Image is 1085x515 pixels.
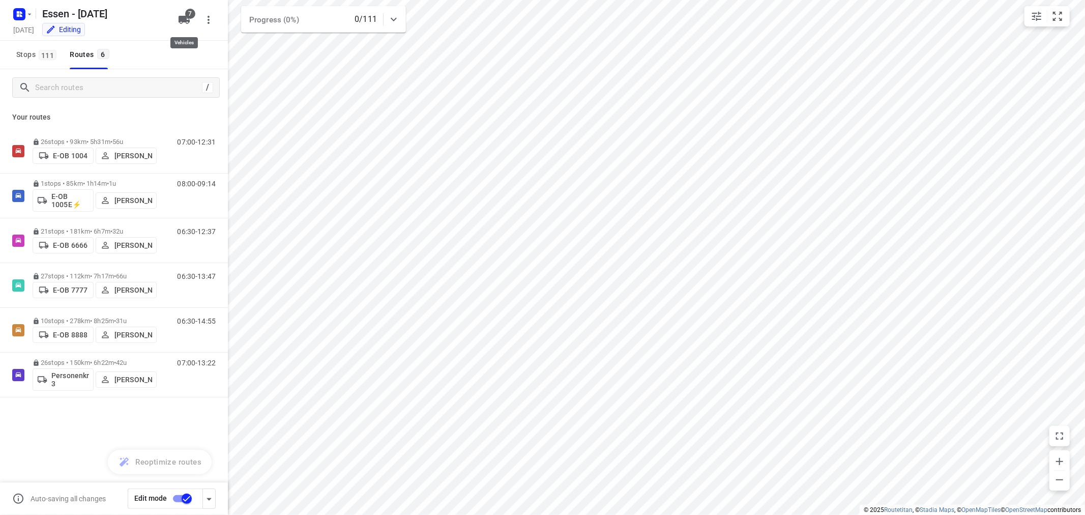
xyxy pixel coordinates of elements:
[114,152,152,160] p: [PERSON_NAME]
[1005,506,1047,513] a: OpenStreetMap
[39,50,56,60] span: 111
[114,196,152,205] p: [PERSON_NAME]
[35,80,202,96] input: Search routes
[96,148,157,164] button: [PERSON_NAME]
[107,180,109,187] span: •
[53,331,87,339] p: E-OB 8888
[114,359,116,366] span: •
[33,368,94,391] button: Personenkraftwagen 3
[70,48,112,61] div: Routes
[109,180,116,187] span: 1u
[51,371,89,388] p: Personenkraftwagen 3
[114,241,152,249] p: [PERSON_NAME]
[33,189,94,212] button: E-OB 1005E⚡
[114,286,152,294] p: [PERSON_NAME]
[96,371,157,388] button: [PERSON_NAME]
[110,227,112,235] span: •
[178,272,216,280] p: 06:30-13:47
[884,506,913,513] a: Routetitan
[33,148,94,164] button: E-OB 1004
[33,138,157,146] p: 26 stops • 93km • 5h31m
[97,49,109,59] span: 6
[920,506,954,513] a: Stadia Maps
[53,152,87,160] p: E-OB 1004
[31,495,106,503] p: Auto-saving all changes
[178,227,216,236] p: 06:30-12:37
[178,317,216,325] p: 06:30-14:55
[96,282,157,298] button: [PERSON_NAME]
[33,317,157,325] p: 10 stops • 278km • 8h25m
[1047,6,1068,26] button: Fit zoom
[202,82,213,93] div: /
[33,237,94,253] button: E-OB 6666
[134,494,167,502] span: Edit mode
[114,317,116,325] span: •
[203,492,215,505] div: Driver app settings
[96,327,157,343] button: [PERSON_NAME]
[178,138,216,146] p: 07:00-12:31
[96,237,157,253] button: [PERSON_NAME]
[112,227,123,235] span: 32u
[1027,6,1047,26] button: Map settings
[961,506,1001,513] a: OpenMapTiles
[198,10,219,30] button: More
[178,359,216,367] p: 07:00-13:22
[33,180,157,187] p: 1 stops • 85km • 1h14m
[112,138,123,146] span: 56u
[185,9,195,19] span: 7
[12,112,216,123] p: Your routes
[46,24,81,35] div: You are currently in edit mode.
[38,6,170,22] h5: Essen - [DATE]
[114,376,152,384] p: [PERSON_NAME]
[864,506,1081,513] li: © 2025 , © , © © contributors
[108,450,212,474] button: Reoptimize routes
[9,24,38,36] h5: Project date
[116,272,127,280] span: 66u
[33,272,157,280] p: 27 stops • 112km • 7h17m
[249,15,299,24] span: Progress (0%)
[110,138,112,146] span: •
[51,192,89,209] p: E-OB 1005E⚡
[33,359,157,366] p: 26 stops • 150km • 6h22m
[114,331,152,339] p: [PERSON_NAME]
[1024,6,1070,26] div: small contained button group
[53,241,87,249] p: E-OB 6666
[178,180,216,188] p: 08:00-09:14
[53,286,87,294] p: E-OB 7777
[33,327,94,343] button: E-OB 8888
[241,6,406,33] div: Progress (0%)0/111
[33,282,94,298] button: E-OB 7777
[114,272,116,280] span: •
[16,48,60,61] span: Stops
[355,13,377,25] p: 0/111
[116,317,127,325] span: 31u
[174,10,194,30] button: 7
[96,192,157,209] button: [PERSON_NAME]
[33,227,157,235] p: 21 stops • 181km • 6h7m
[116,359,127,366] span: 42u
